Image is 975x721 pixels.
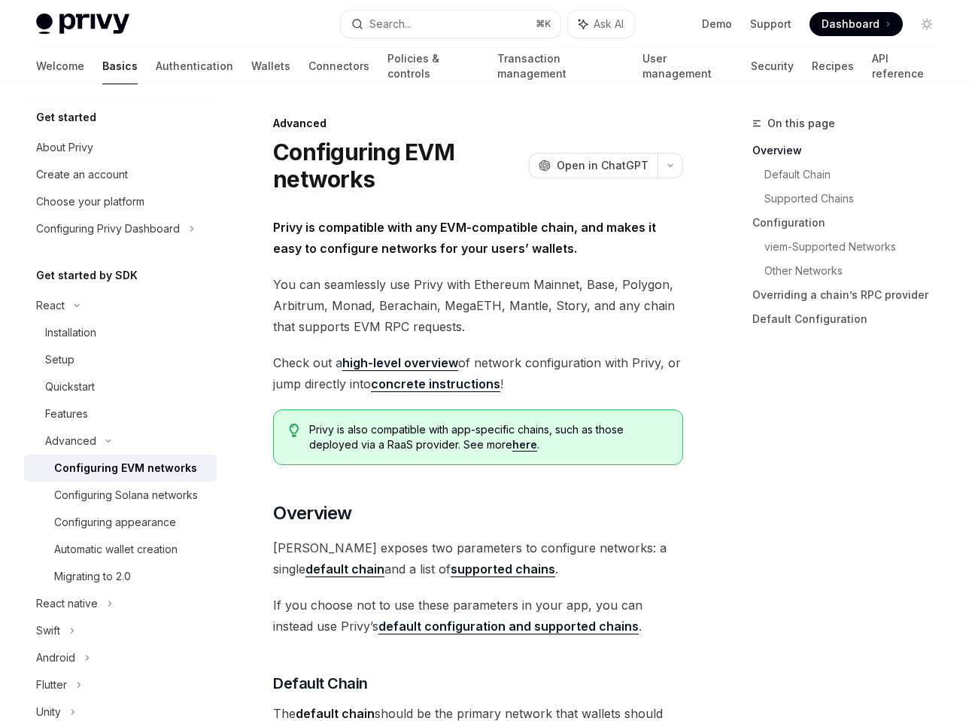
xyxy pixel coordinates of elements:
[371,376,500,392] a: concrete instructions
[812,48,854,84] a: Recipes
[497,48,624,84] a: Transaction management
[24,536,217,563] a: Automatic wallet creation
[702,17,732,32] a: Demo
[36,595,98,613] div: React native
[45,351,74,369] div: Setup
[341,11,560,38] button: Search...⌘K
[764,235,951,259] a: viem-Supported Networks
[36,703,61,721] div: Unity
[24,134,217,161] a: About Privy
[36,649,75,667] div: Android
[568,11,634,38] button: Ask AI
[273,352,683,394] span: Check out a of network configuration with Privy, or jump directly into !
[308,48,369,84] a: Connectors
[451,561,555,577] a: supported chains
[24,346,217,373] a: Setup
[296,706,375,721] strong: default chain
[36,622,60,640] div: Swift
[915,12,939,36] button: Toggle dark mode
[273,138,523,193] h1: Configuring EVM networks
[273,537,683,580] span: [PERSON_NAME] exposes two parameters to configure networks: a single and a list of .
[24,563,217,590] a: Migrating to 2.0
[289,424,299,437] svg: Tip
[45,432,96,450] div: Advanced
[557,158,648,173] span: Open in ChatGPT
[36,193,144,211] div: Choose your platform
[45,405,88,423] div: Features
[273,673,368,694] span: Default Chain
[764,187,951,211] a: Supported Chains
[451,561,555,576] strong: supported chains
[642,48,733,84] a: User management
[752,211,951,235] a: Configuration
[102,48,138,84] a: Basics
[273,595,683,637] span: If you choose not to use these parameters in your app, you can instead use Privy’s .
[45,378,95,396] div: Quickstart
[36,297,65,315] div: React
[751,48,794,84] a: Security
[24,509,217,536] a: Configuring appearance
[369,15,412,33] div: Search...
[822,17,879,32] span: Dashboard
[342,355,458,371] a: high-level overview
[872,48,939,84] a: API reference
[36,48,84,84] a: Welcome
[54,459,197,477] div: Configuring EVM networks
[764,259,951,283] a: Other Networks
[24,455,217,482] a: Configuring EVM networks
[54,540,178,558] div: Automatic wallet creation
[54,567,131,586] div: Migrating to 2.0
[752,307,951,331] a: Default Configuration
[36,166,128,184] div: Create an account
[24,319,217,346] a: Installation
[309,422,667,452] span: Privy is also compatible with app-specific chains, such as those deployed via a RaaS provider. Se...
[36,676,67,694] div: Flutter
[273,274,683,337] span: You can seamlessly use Privy with Ethereum Mainnet, Base, Polygon, Arbitrum, Monad, Berachain, Me...
[594,17,624,32] span: Ask AI
[24,161,217,188] a: Create an account
[36,138,93,157] div: About Privy
[767,114,835,132] span: On this page
[529,153,658,178] button: Open in ChatGPT
[752,138,951,163] a: Overview
[45,324,96,342] div: Installation
[36,14,129,35] img: light logo
[536,18,551,30] span: ⌘ K
[305,561,384,576] strong: default chain
[36,266,138,284] h5: Get started by SDK
[54,486,198,504] div: Configuring Solana networks
[764,163,951,187] a: Default Chain
[54,513,176,531] div: Configuring appearance
[387,48,479,84] a: Policies & controls
[273,220,656,256] strong: Privy is compatible with any EVM-compatible chain, and makes it easy to configure networks for yo...
[809,12,903,36] a: Dashboard
[752,283,951,307] a: Overriding a chain’s RPC provider
[24,188,217,215] a: Choose your platform
[750,17,791,32] a: Support
[273,116,683,131] div: Advanced
[512,438,537,452] a: here
[156,48,233,84] a: Authentication
[378,619,639,634] a: default configuration and supported chains
[36,220,180,238] div: Configuring Privy Dashboard
[273,501,351,525] span: Overview
[24,400,217,427] a: Features
[24,482,217,509] a: Configuring Solana networks
[24,373,217,400] a: Quickstart
[305,561,384,577] a: default chain
[251,48,290,84] a: Wallets
[36,108,96,126] h5: Get started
